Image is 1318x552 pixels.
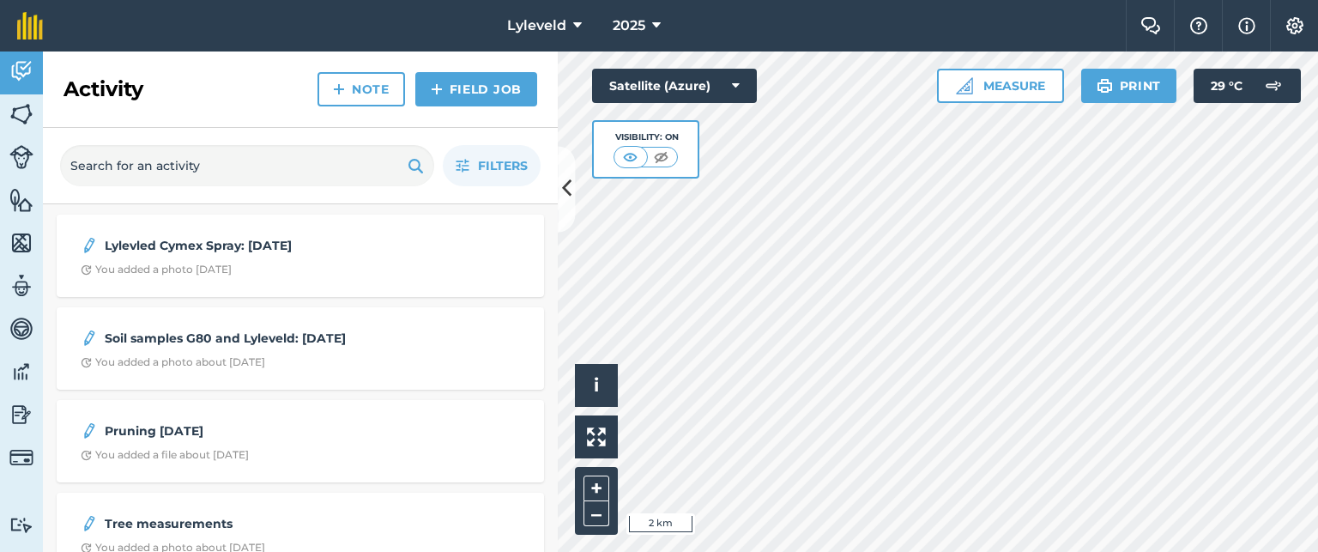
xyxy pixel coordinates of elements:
img: svg+xml;base64,PHN2ZyB4bWxucz0iaHR0cDovL3d3dy53My5vcmcvMjAwMC9zdmciIHdpZHRoPSI1NiIgaGVpZ2h0PSI2MC... [9,187,33,213]
div: You added a photo [DATE] [81,263,232,276]
span: 29 ° C [1211,69,1242,103]
img: svg+xml;base64,PD94bWwgdmVyc2lvbj0iMS4wIiBlbmNvZGluZz0idXRmLTgiPz4KPCEtLSBHZW5lcmF0b3I6IEFkb2JlIE... [9,145,33,169]
div: You added a file about [DATE] [81,448,249,462]
img: svg+xml;base64,PD94bWwgdmVyc2lvbj0iMS4wIiBlbmNvZGluZz0idXRmLTgiPz4KPCEtLSBHZW5lcmF0b3I6IEFkb2JlIE... [9,273,33,299]
h2: Activity [63,76,143,103]
img: svg+xml;base64,PHN2ZyB4bWxucz0iaHR0cDovL3d3dy53My5vcmcvMjAwMC9zdmciIHdpZHRoPSI1MCIgaGVpZ2h0PSI0MC... [650,149,672,166]
img: fieldmargin Logo [17,12,43,39]
strong: Pruning [DATE] [105,422,377,440]
img: Ruler icon [956,77,973,94]
img: svg+xml;base64,PD94bWwgdmVyc2lvbj0iMS4wIiBlbmNvZGluZz0idXRmLTgiPz4KPCEtLSBHZW5lcmF0b3I6IEFkb2JlIE... [81,513,98,534]
div: You added a photo about [DATE] [81,355,265,369]
a: Note [317,72,405,106]
button: Measure [937,69,1064,103]
img: svg+xml;base64,PD94bWwgdmVyc2lvbj0iMS4wIiBlbmNvZGluZz0idXRmLTgiPz4KPCEtLSBHZW5lcmF0b3I6IEFkb2JlIE... [9,359,33,385]
img: svg+xml;base64,PD94bWwgdmVyc2lvbj0iMS4wIiBlbmNvZGluZz0idXRmLTgiPz4KPCEtLSBHZW5lcmF0b3I6IEFkb2JlIE... [9,402,33,428]
span: 2025 [613,15,645,36]
button: i [575,364,618,407]
a: Field Job [415,72,537,106]
a: Soil samples G80 and Lyleveld: [DATE]Clock with arrow pointing clockwiseYou added a photo about [... [67,318,534,379]
img: svg+xml;base64,PHN2ZyB4bWxucz0iaHR0cDovL3d3dy53My5vcmcvMjAwMC9zdmciIHdpZHRoPSI1NiIgaGVpZ2h0PSI2MC... [9,101,33,127]
span: i [594,374,599,396]
img: A question mark icon [1188,17,1209,34]
img: svg+xml;base64,PHN2ZyB4bWxucz0iaHR0cDovL3d3dy53My5vcmcvMjAwMC9zdmciIHdpZHRoPSIxNCIgaGVpZ2h0PSIyNC... [333,79,345,100]
img: Clock with arrow pointing clockwise [81,264,92,276]
input: Search for an activity [60,145,434,186]
button: Print [1081,69,1177,103]
button: Filters [443,145,541,186]
strong: Lylevled Cymex Spray: [DATE] [105,236,377,255]
img: svg+xml;base64,PHN2ZyB4bWxucz0iaHR0cDovL3d3dy53My5vcmcvMjAwMC9zdmciIHdpZHRoPSIxNyIgaGVpZ2h0PSIxNy... [1238,15,1255,36]
button: – [583,501,609,526]
img: Two speech bubbles overlapping with the left bubble in the forefront [1140,17,1161,34]
img: svg+xml;base64,PHN2ZyB4bWxucz0iaHR0cDovL3d3dy53My5vcmcvMjAwMC9zdmciIHdpZHRoPSI1NiIgaGVpZ2h0PSI2MC... [9,230,33,256]
span: Lyleveld [507,15,566,36]
button: Satellite (Azure) [592,69,757,103]
img: svg+xml;base64,PD94bWwgdmVyc2lvbj0iMS4wIiBlbmNvZGluZz0idXRmLTgiPz4KPCEtLSBHZW5lcmF0b3I6IEFkb2JlIE... [81,328,98,349]
img: svg+xml;base64,PD94bWwgdmVyc2lvbj0iMS4wIiBlbmNvZGluZz0idXRmLTgiPz4KPCEtLSBHZW5lcmF0b3I6IEFkb2JlIE... [81,235,98,256]
img: svg+xml;base64,PD94bWwgdmVyc2lvbj0iMS4wIiBlbmNvZGluZz0idXRmLTgiPz4KPCEtLSBHZW5lcmF0b3I6IEFkb2JlIE... [9,58,33,84]
img: svg+xml;base64,PD94bWwgdmVyc2lvbj0iMS4wIiBlbmNvZGluZz0idXRmLTgiPz4KPCEtLSBHZW5lcmF0b3I6IEFkb2JlIE... [9,517,33,533]
button: + [583,476,609,501]
img: svg+xml;base64,PHN2ZyB4bWxucz0iaHR0cDovL3d3dy53My5vcmcvMjAwMC9zdmciIHdpZHRoPSIxNCIgaGVpZ2h0PSIyNC... [431,79,443,100]
strong: Tree measurements [105,514,377,533]
a: Pruning [DATE]Clock with arrow pointing clockwiseYou added a file about [DATE] [67,410,534,472]
img: svg+xml;base64,PHN2ZyB4bWxucz0iaHR0cDovL3d3dy53My5vcmcvMjAwMC9zdmciIHdpZHRoPSIxOSIgaGVpZ2h0PSIyNC... [408,155,424,176]
img: A cog icon [1285,17,1305,34]
img: svg+xml;base64,PD94bWwgdmVyc2lvbj0iMS4wIiBlbmNvZGluZz0idXRmLTgiPz4KPCEtLSBHZW5lcmF0b3I6IEFkb2JlIE... [9,316,33,342]
img: svg+xml;base64,PD94bWwgdmVyc2lvbj0iMS4wIiBlbmNvZGluZz0idXRmLTgiPz4KPCEtLSBHZW5lcmF0b3I6IEFkb2JlIE... [1256,69,1291,103]
img: svg+xml;base64,PD94bWwgdmVyc2lvbj0iMS4wIiBlbmNvZGluZz0idXRmLTgiPz4KPCEtLSBHZW5lcmF0b3I6IEFkb2JlIE... [81,421,98,441]
img: svg+xml;base64,PD94bWwgdmVyc2lvbj0iMS4wIiBlbmNvZGluZz0idXRmLTgiPz4KPCEtLSBHZW5lcmF0b3I6IEFkb2JlIE... [9,446,33,470]
a: Lylevled Cymex Spray: [DATE]Clock with arrow pointing clockwiseYou added a photo [DATE] [67,225,534,287]
span: Filters [478,156,528,175]
img: Clock with arrow pointing clockwise [81,357,92,368]
strong: Soil samples G80 and Lyleveld: [DATE] [105,329,377,348]
img: Clock with arrow pointing clockwise [81,450,92,461]
div: Visibility: On [614,130,679,144]
img: svg+xml;base64,PHN2ZyB4bWxucz0iaHR0cDovL3d3dy53My5vcmcvMjAwMC9zdmciIHdpZHRoPSI1MCIgaGVpZ2h0PSI0MC... [620,149,641,166]
img: Four arrows, one pointing top left, one top right, one bottom right and the last bottom left [587,428,606,446]
button: 29 °C [1194,69,1301,103]
img: svg+xml;base64,PHN2ZyB4bWxucz0iaHR0cDovL3d3dy53My5vcmcvMjAwMC9zdmciIHdpZHRoPSIxOSIgaGVpZ2h0PSIyNC... [1097,76,1113,96]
